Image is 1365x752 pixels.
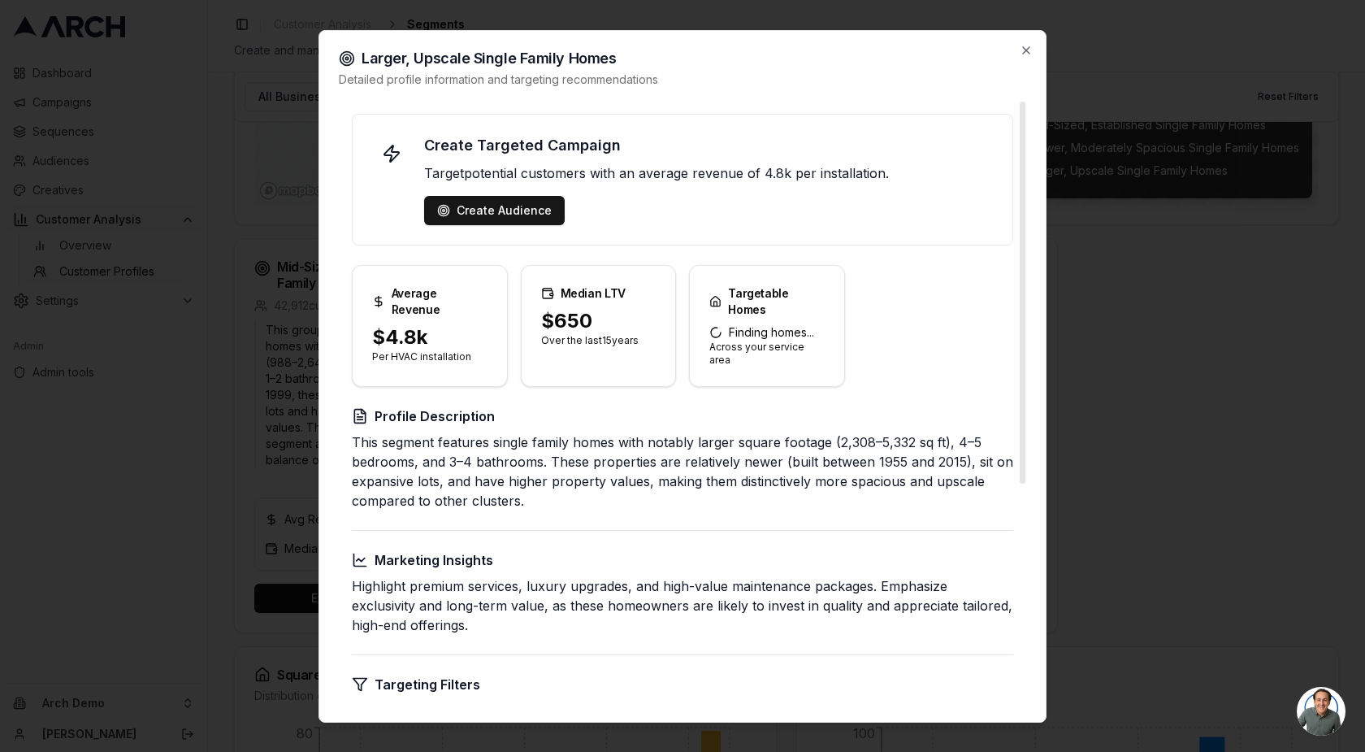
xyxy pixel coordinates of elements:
h3: Targeting Filters [352,675,1013,694]
p: Target potential customers with an average revenue of 4.8k per installation. [424,163,993,183]
p: Over the last 15 years [541,334,656,347]
p: Detailed profile information and targeting recommendations [339,72,1026,88]
h3: Profile Description [352,406,1013,426]
p: This segment features single family homes with notably larger square footage (2,308–5,332 sq ft),... [352,433,1013,511]
button: Create Audience [424,196,565,225]
p: Per HVAC installation [372,350,487,363]
div: $650 [541,308,656,334]
div: Median LTV [541,285,656,302]
p: Apply these filters to create a similar audience in your target area [352,701,1013,717]
h2: Larger, Upscale Single Family Homes [339,50,1026,67]
h3: Marketing Insights [352,550,1013,570]
div: Targetable Homes [709,285,825,318]
div: Average Revenue [372,285,487,318]
h4: Create Targeted Campaign [424,134,993,157]
span: Finding homes... [709,324,825,341]
div: $4.8k [372,324,487,350]
a: Create Audience [437,202,552,219]
p: Across your service area [709,341,825,367]
p: Highlight premium services, luxury upgrades, and high-value maintenance packages. Emphasize exclu... [352,576,1013,635]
